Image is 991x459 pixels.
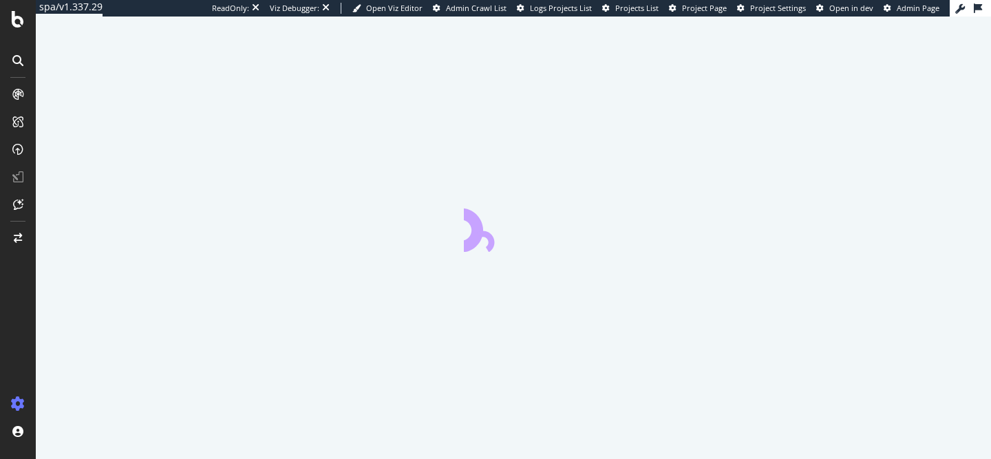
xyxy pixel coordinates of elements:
span: Logs Projects List [530,3,592,13]
a: Project Page [669,3,727,14]
span: Open Viz Editor [366,3,423,13]
div: ReadOnly: [212,3,249,14]
span: Admin Page [897,3,939,13]
div: Viz Debugger: [270,3,319,14]
span: Project Settings [750,3,806,13]
span: Admin Crawl List [446,3,507,13]
a: Open in dev [816,3,873,14]
a: Admin Page [884,3,939,14]
div: animation [464,202,563,252]
a: Logs Projects List [517,3,592,14]
a: Open Viz Editor [352,3,423,14]
span: Project Page [682,3,727,13]
span: Open in dev [829,3,873,13]
a: Projects List [602,3,659,14]
a: Project Settings [737,3,806,14]
span: Projects List [615,3,659,13]
a: Admin Crawl List [433,3,507,14]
